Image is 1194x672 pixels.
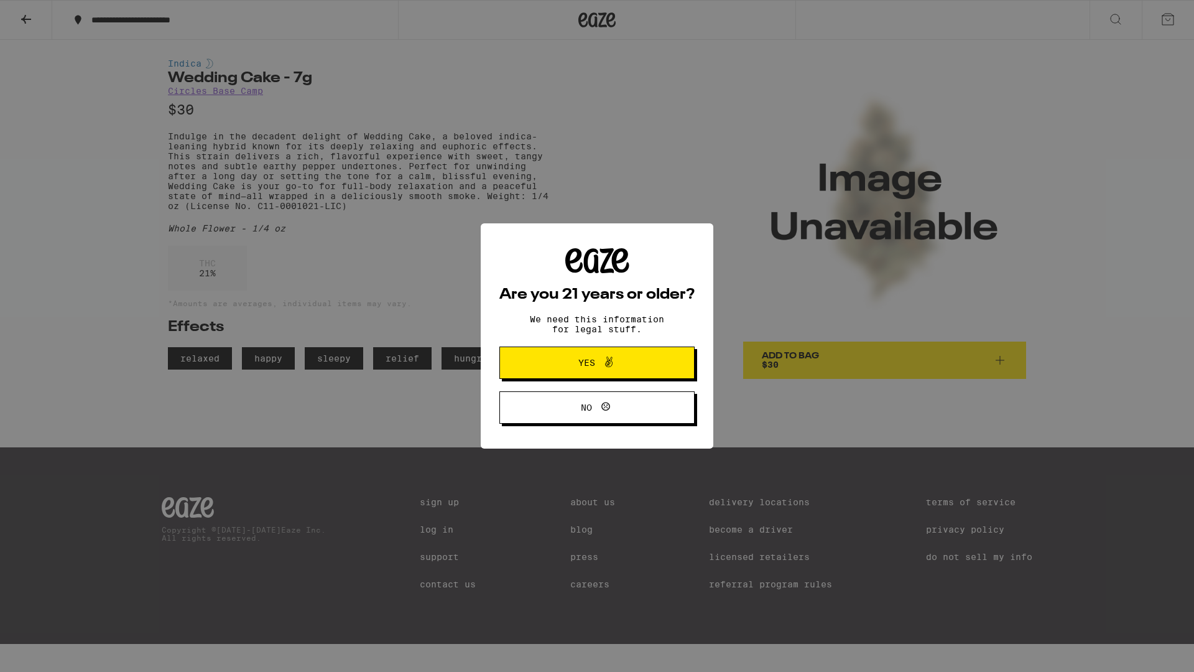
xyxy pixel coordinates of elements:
[499,287,695,302] h2: Are you 21 years or older?
[519,314,675,334] p: We need this information for legal stuff.
[581,403,592,412] span: No
[499,391,695,424] button: No
[499,347,695,379] button: Yes
[578,358,595,367] span: Yes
